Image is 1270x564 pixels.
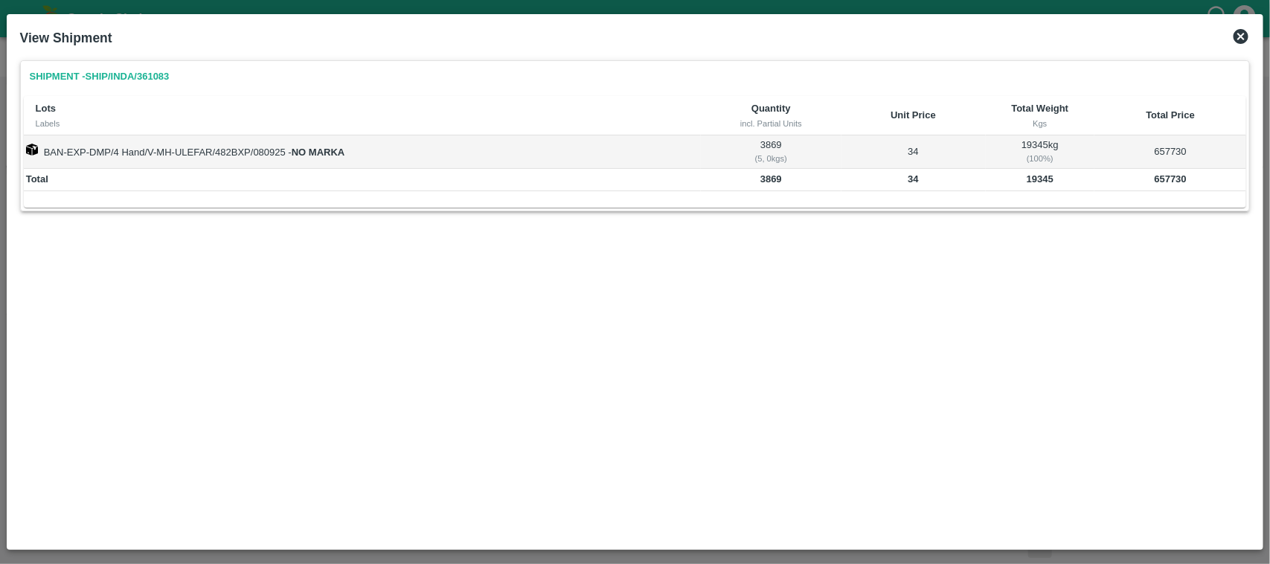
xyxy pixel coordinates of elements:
b: 657730 [1155,173,1187,185]
b: 3869 [760,173,782,185]
div: ( 5, 0 kgs) [703,152,838,165]
b: View Shipment [20,31,112,45]
b: Total [26,173,48,185]
td: 657730 [1094,135,1246,168]
td: 19345 kg [986,135,1095,168]
div: incl. Partial Units [713,117,829,130]
strong: NO MARKA [292,147,345,158]
b: Quantity [751,103,791,114]
div: ( 100 %) [988,152,1092,165]
b: Unit Price [891,109,936,121]
td: BAN-EXP-DMP/4 Hand/V-MH-ULEFAR/482BXP/080925 - [24,135,702,168]
a: Shipment -SHIP/INDA/361083 [24,64,176,90]
b: 19345 [1027,173,1053,185]
img: box [26,144,38,156]
b: 34 [908,173,918,185]
b: Lots [36,103,56,114]
td: 34 [841,135,986,168]
b: Total Price [1146,109,1196,121]
td: 3869 [701,135,841,168]
b: Total Weight [1012,103,1069,114]
div: Kgs [998,117,1083,130]
div: Labels [36,117,690,130]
